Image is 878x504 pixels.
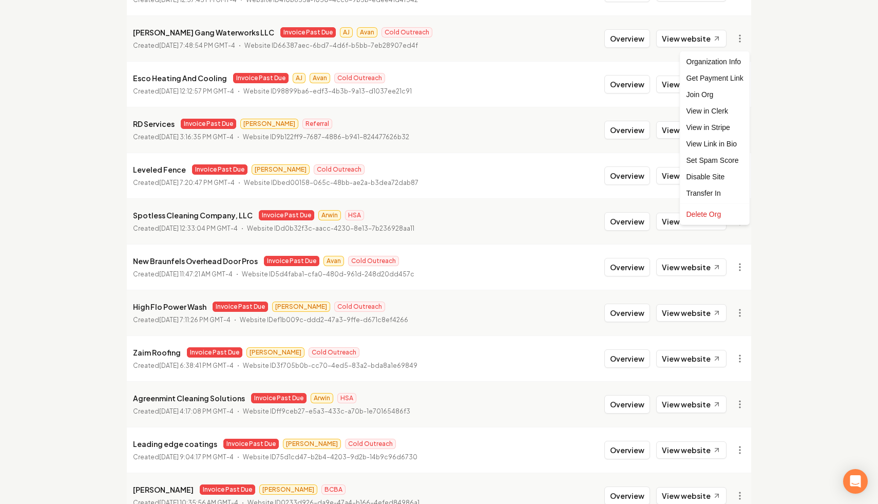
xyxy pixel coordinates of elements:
[682,86,748,103] div: Join Org
[682,152,748,169] div: Set Spam Score
[682,103,748,119] a: View in Clerk
[682,136,748,152] a: View Link in Bio
[682,185,748,201] div: Transfer In
[682,206,748,222] div: Delete Org
[682,53,748,70] div: Organization Info
[682,169,748,185] div: Disable Site
[682,70,748,86] div: Get Payment Link
[682,119,748,136] a: View in Stripe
